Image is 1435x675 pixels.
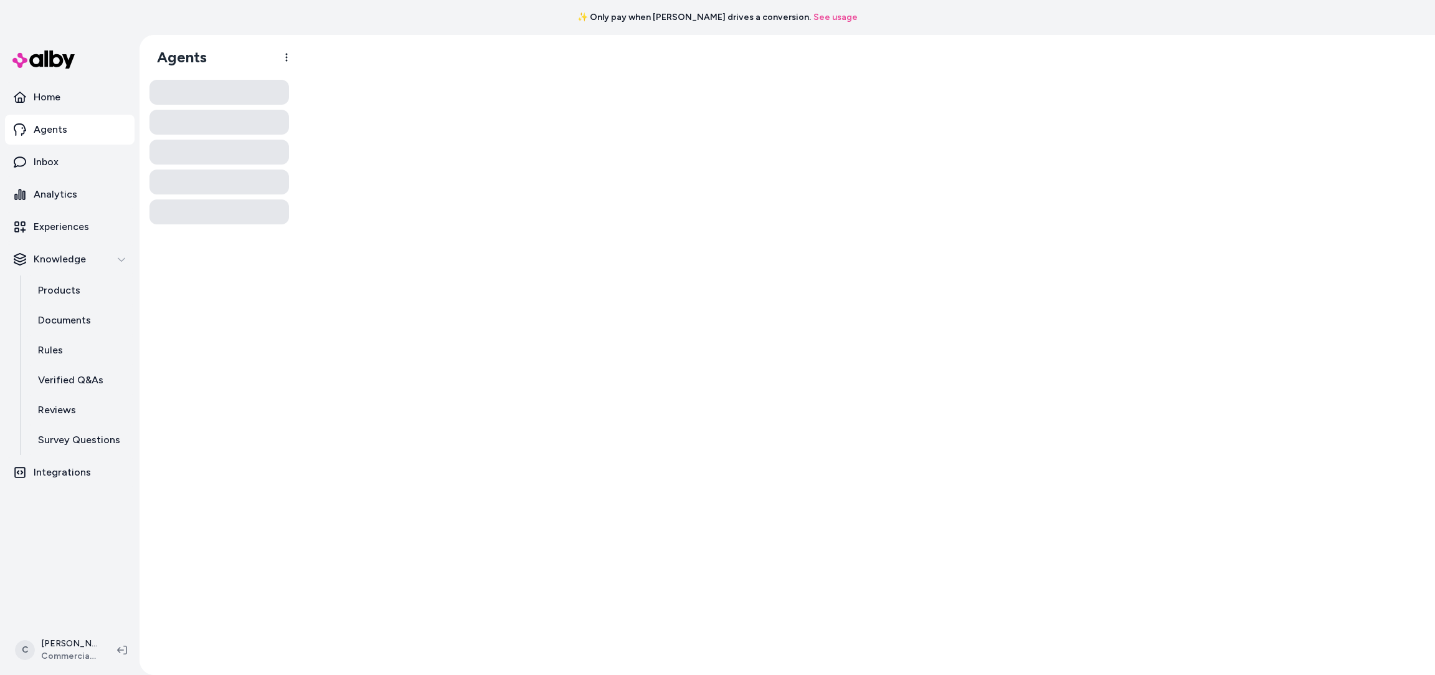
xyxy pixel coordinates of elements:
a: Agents [5,115,135,145]
span: Commercial Cleaning Depot [41,650,97,663]
p: Analytics [34,187,77,202]
img: alby Logo [12,50,75,69]
a: Products [26,275,135,305]
p: Home [34,90,60,105]
p: Knowledge [34,252,86,267]
a: Home [5,82,135,112]
button: C[PERSON_NAME]Commercial Cleaning Depot [7,630,107,670]
a: Verified Q&As [26,365,135,395]
h1: Agents [147,48,207,67]
p: Products [38,283,80,298]
a: Analytics [5,180,135,209]
p: Documents [38,313,91,328]
p: Agents [34,122,67,137]
p: Integrations [34,465,91,480]
a: Integrations [5,457,135,487]
span: C [15,640,35,660]
p: Inbox [34,155,59,170]
a: Rules [26,335,135,365]
a: Documents [26,305,135,335]
a: Reviews [26,395,135,425]
a: Experiences [5,212,135,242]
span: ✨ Only pay when [PERSON_NAME] drives a conversion. [577,11,811,24]
p: Reviews [38,403,76,418]
a: Inbox [5,147,135,177]
p: Experiences [34,219,89,234]
p: Verified Q&As [38,373,103,388]
p: Rules [38,343,63,358]
a: Survey Questions [26,425,135,455]
p: Survey Questions [38,433,120,448]
button: Knowledge [5,244,135,274]
a: See usage [813,11,858,24]
p: [PERSON_NAME] [41,638,97,650]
